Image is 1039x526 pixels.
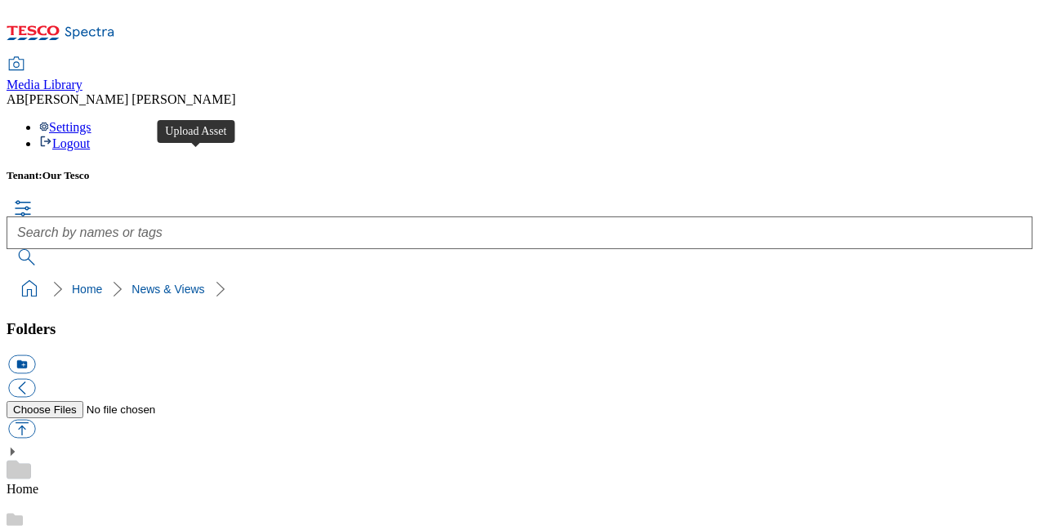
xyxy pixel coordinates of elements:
span: Media Library [7,78,82,91]
a: home [16,276,42,302]
a: News & Views [132,283,204,296]
a: Home [72,283,102,296]
span: AB [7,92,25,106]
a: Home [7,482,38,496]
h5: Tenant: [7,169,1032,182]
h3: Folders [7,320,1032,338]
span: [PERSON_NAME] [PERSON_NAME] [25,92,235,106]
input: Search by names or tags [7,216,1032,249]
nav: breadcrumb [7,274,1032,305]
a: Media Library [7,58,82,92]
a: Settings [39,120,91,134]
span: Our Tesco [42,169,90,181]
a: Logout [39,136,90,150]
